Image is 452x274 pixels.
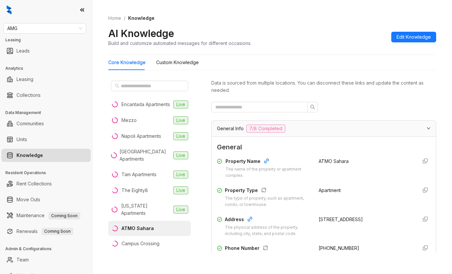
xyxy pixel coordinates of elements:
[122,133,161,140] div: Napoli Apartments
[225,216,311,224] div: Address
[212,121,436,137] div: General Info7/8 Completed
[5,65,92,71] h3: Analytics
[120,148,171,163] div: [GEOGRAPHIC_DATA] Apartments
[128,15,155,21] span: Knowledge
[173,151,188,159] span: Live
[17,149,43,162] a: Knowledge
[107,15,122,22] a: Home
[1,117,91,130] li: Communities
[1,89,91,102] li: Collections
[17,177,52,190] a: Rent Collections
[122,101,170,108] div: Encantada Apartments
[122,117,137,124] div: Mezzo
[121,202,171,217] div: [US_STATE] Apartments
[42,228,73,235] span: Coming Soon
[211,79,436,94] div: Data is sourced from multiple locations. You can disconnect these links and update the content as...
[17,193,40,206] a: Move Outs
[319,187,341,193] span: Apartment
[5,110,92,116] h3: Data Management
[173,186,188,194] span: Live
[427,126,431,130] span: expanded
[397,33,431,41] span: Edit Knowledge
[310,104,315,110] span: search
[17,117,44,130] a: Communities
[17,44,30,58] a: Leads
[1,253,91,266] li: Team
[173,171,188,178] span: Live
[122,187,148,194] div: The Eighty8
[225,195,311,208] div: The type of property, such as apartment, condo, or townhouse.
[391,32,436,42] button: Edit Knowledge
[108,27,174,40] h2: AI Knowledge
[226,166,311,179] div: The name of the property or apartment complex.
[226,158,311,166] div: Property Name
[17,73,33,86] a: Leasing
[246,125,285,133] span: 7/8 Completed
[1,177,91,190] li: Rent Collections
[319,158,349,164] span: ATMO Sahara
[1,225,91,238] li: Renewals
[173,116,188,124] span: Live
[1,209,91,222] li: Maintenance
[217,142,431,152] span: General
[17,253,29,266] a: Team
[122,171,156,178] div: Tam Apartments
[122,240,159,247] div: Campus Crossing
[225,187,311,195] div: Property Type
[173,132,188,140] span: Live
[319,216,412,223] div: [STREET_ADDRESS]
[1,73,91,86] li: Leasing
[17,89,41,102] a: Collections
[225,245,311,253] div: Phone Number
[108,59,146,66] div: Core Knowledge
[1,44,91,58] li: Leads
[173,100,188,108] span: Live
[319,245,359,251] span: [PHONE_NUMBER]
[7,23,82,33] span: AMG
[115,84,120,88] span: search
[7,5,12,15] img: logo
[5,37,92,43] h3: Leasing
[156,59,199,66] div: Custom Knowledge
[17,225,73,238] a: RenewalsComing Soon
[173,206,188,214] span: Live
[1,193,91,206] li: Move Outs
[225,224,311,237] div: The physical address of the property, including city, state, and postal code.
[5,246,92,252] h3: Admin & Configurations
[217,125,244,132] span: General Info
[49,212,80,219] span: Coming Soon
[124,15,125,22] li: /
[122,225,154,232] div: ATMO Sahara
[108,40,252,47] div: Build and customize automated messages for different occasions.
[1,133,91,146] li: Units
[17,133,27,146] a: Units
[1,149,91,162] li: Knowledge
[5,170,92,176] h3: Resident Operations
